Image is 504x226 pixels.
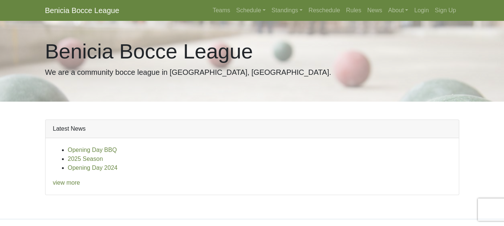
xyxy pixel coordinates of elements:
[45,67,459,78] p: We are a community bocce league in [GEOGRAPHIC_DATA], [GEOGRAPHIC_DATA].
[385,3,411,18] a: About
[411,3,432,18] a: Login
[364,3,385,18] a: News
[269,3,306,18] a: Standings
[68,165,118,171] a: Opening Day 2024
[306,3,343,18] a: Reschedule
[343,3,364,18] a: Rules
[432,3,459,18] a: Sign Up
[45,39,459,64] h1: Benicia Bocce League
[45,3,119,18] a: Benicia Bocce League
[46,120,459,138] div: Latest News
[68,156,103,162] a: 2025 Season
[68,147,117,153] a: Opening Day BBQ
[233,3,269,18] a: Schedule
[210,3,233,18] a: Teams
[53,179,80,186] a: view more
